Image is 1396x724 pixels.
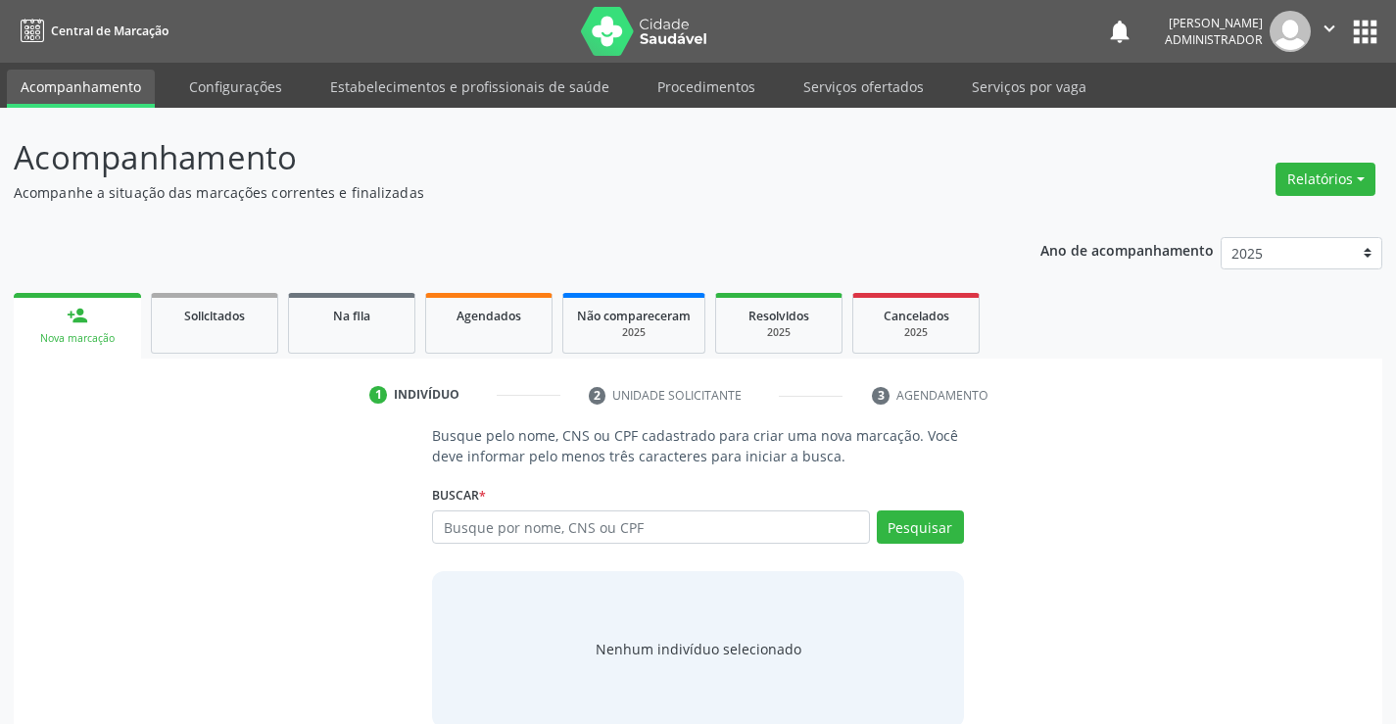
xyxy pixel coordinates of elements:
[1311,11,1348,52] button: 
[14,182,972,203] p: Acompanhe a situação das marcações correntes e finalizadas
[316,70,623,104] a: Estabelecimentos e profissionais de saúde
[790,70,938,104] a: Serviços ofertados
[577,308,691,324] span: Não compareceram
[1276,163,1375,196] button: Relatórios
[1348,15,1382,49] button: apps
[14,15,168,47] a: Central de Marcação
[175,70,296,104] a: Configurações
[432,480,486,510] label: Buscar
[7,70,155,108] a: Acompanhamento
[1319,18,1340,39] i: 
[748,308,809,324] span: Resolvidos
[51,23,168,39] span: Central de Marcação
[1270,11,1311,52] img: img
[596,639,801,659] div: Nenhum indivíduo selecionado
[1106,18,1133,45] button: notifications
[867,325,965,340] div: 2025
[1165,31,1263,48] span: Administrador
[432,425,963,466] p: Busque pelo nome, CNS ou CPF cadastrado para criar uma nova marcação. Você deve informar pelo men...
[27,331,127,346] div: Nova marcação
[14,133,972,182] p: Acompanhamento
[730,325,828,340] div: 2025
[1165,15,1263,31] div: [PERSON_NAME]
[577,325,691,340] div: 2025
[457,308,521,324] span: Agendados
[369,386,387,404] div: 1
[877,510,964,544] button: Pesquisar
[884,308,949,324] span: Cancelados
[184,308,245,324] span: Solicitados
[644,70,769,104] a: Procedimentos
[333,308,370,324] span: Na fila
[67,305,88,326] div: person_add
[958,70,1100,104] a: Serviços por vaga
[432,510,869,544] input: Busque por nome, CNS ou CPF
[1040,237,1214,262] p: Ano de acompanhamento
[394,386,459,404] div: Indivíduo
